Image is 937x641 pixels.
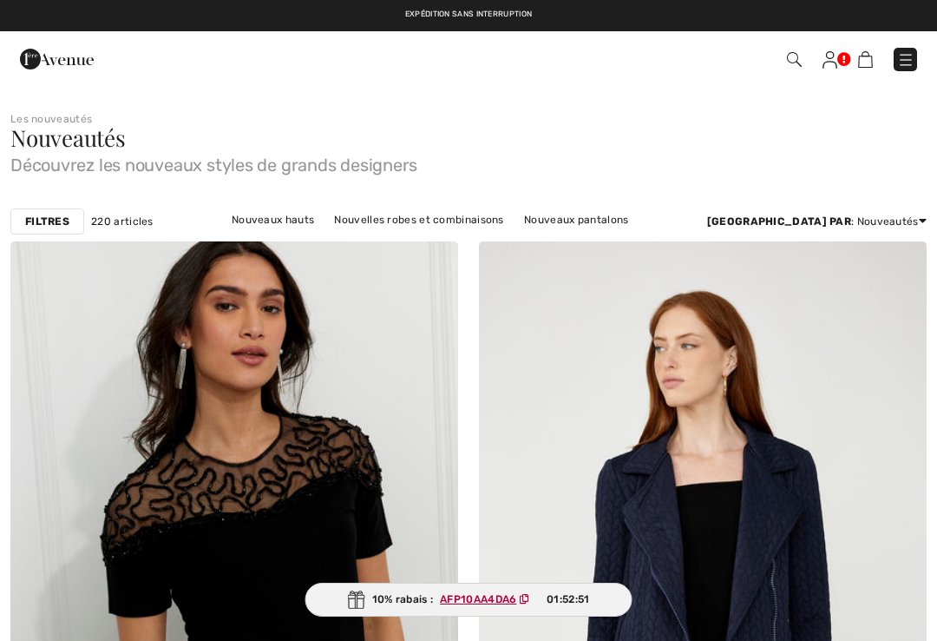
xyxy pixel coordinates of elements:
span: Nouveautés [10,122,126,153]
a: Les nouveautés [10,113,92,125]
strong: [GEOGRAPHIC_DATA] par [707,215,851,228]
span: 220 articles [91,214,154,229]
img: Mes infos [822,51,837,69]
div: : Nouveautés [707,214,927,229]
span: Découvrez les nouveaux styles de grands designers [10,149,927,174]
a: Nouveaux pulls et cardigans [218,231,380,254]
span: 01:52:51 [547,591,589,607]
a: 1ère Avenue [20,50,94,66]
img: Gift.svg [348,591,365,609]
img: Recherche [787,52,802,67]
a: Nouveaux hauts [223,208,323,231]
div: 10% rabais : [305,583,632,617]
img: 1ère Avenue [20,42,94,76]
strong: Filtres [25,214,69,229]
img: Menu [897,51,914,69]
a: Nouvelles jupes [545,231,643,254]
a: Nouvelles vestes et blazers [383,231,541,254]
a: Nouveaux pantalons [515,208,637,231]
img: Panier d'achat [858,51,873,68]
a: Nouvelles robes et combinaisons [325,208,512,231]
ins: AFP10AA4DA6 [440,593,516,605]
